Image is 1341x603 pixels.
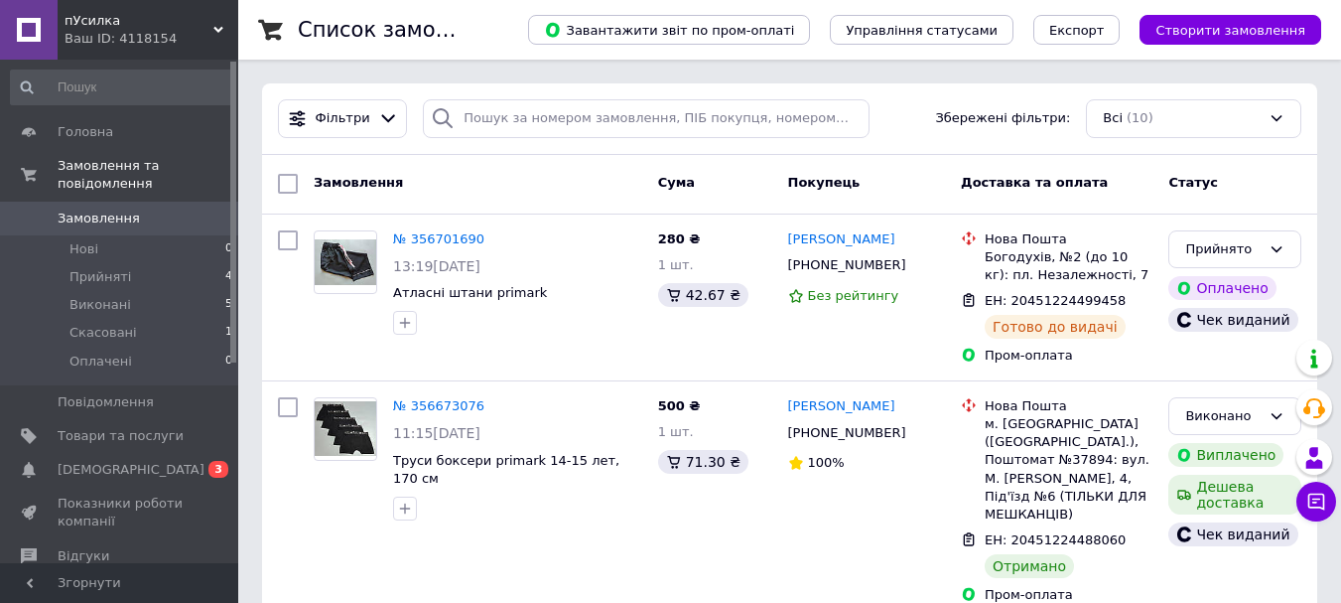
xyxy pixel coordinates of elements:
[658,424,694,439] span: 1 шт.
[985,554,1074,578] div: Отримано
[69,324,137,342] span: Скасовані
[69,353,132,371] span: Оплачені
[985,532,1126,547] span: ЕН: 20451224488060
[1103,109,1123,128] span: Всі
[10,70,234,105] input: Пошук
[961,175,1108,190] span: Доставка та оплата
[393,285,547,300] a: Атласні штани primark
[788,397,895,416] a: [PERSON_NAME]
[58,210,140,227] span: Замовлення
[1120,22,1321,37] a: Створити замовлення
[658,450,748,474] div: 71.30 ₴
[1168,308,1297,332] div: Чек виданий
[528,15,810,45] button: Завантажити звіт по пром-оплаті
[658,231,701,246] span: 280 ₴
[314,397,377,461] a: Фото товару
[58,495,184,530] span: Показники роботи компанії
[1185,406,1261,427] div: Виконано
[1049,23,1105,38] span: Експорт
[65,12,213,30] span: пУсилка
[225,353,232,371] span: 0
[298,18,499,42] h1: Список замовлень
[315,401,376,456] img: Фото товару
[393,425,480,441] span: 11:15[DATE]
[784,420,910,446] div: [PHONE_NUMBER]
[393,258,480,274] span: 13:19[DATE]
[58,461,204,479] span: [DEMOGRAPHIC_DATA]
[985,248,1152,284] div: Богодухів, №2 (до 10 кг): пл. Незалежності, 7
[846,23,998,38] span: Управління статусами
[808,288,899,303] span: Без рейтингу
[225,324,232,342] span: 1
[58,547,109,565] span: Відгуки
[544,21,794,39] span: Завантажити звіт по пром-оплаті
[58,393,154,411] span: Повідомлення
[985,347,1152,365] div: Пром-оплата
[1168,475,1301,515] div: Дешева доставка
[69,268,131,286] span: Прийняті
[65,30,238,48] div: Ваш ID: 4118154
[1033,15,1121,45] button: Експорт
[658,257,694,272] span: 1 шт.
[225,240,232,258] span: 0
[1168,276,1275,300] div: Оплачено
[985,315,1126,339] div: Готово до видачі
[393,398,484,413] a: № 356673076
[315,239,376,285] img: Фото товару
[423,99,869,138] input: Пошук за номером замовлення, ПІБ покупця, номером телефону, Email, номером накладної
[314,175,403,190] span: Замовлення
[1168,175,1218,190] span: Статус
[69,240,98,258] span: Нові
[784,252,910,278] div: [PHONE_NUMBER]
[788,230,895,249] a: [PERSON_NAME]
[1140,15,1321,45] button: Створити замовлення
[1296,482,1336,522] button: Чат з покупцем
[788,175,861,190] span: Покупець
[225,268,232,286] span: 4
[58,427,184,445] span: Товари та послуги
[658,283,748,307] div: 42.67 ₴
[830,15,1013,45] button: Управління статусами
[985,230,1152,248] div: Нова Пошта
[225,296,232,314] span: 5
[316,109,370,128] span: Фільтри
[58,157,238,193] span: Замовлення та повідомлення
[985,293,1126,308] span: ЕН: 20451224499458
[808,455,845,470] span: 100%
[658,175,695,190] span: Cума
[58,123,113,141] span: Головна
[985,415,1152,524] div: м. [GEOGRAPHIC_DATA] ([GEOGRAPHIC_DATA].), Поштомат №37894: вул. М. [PERSON_NAME], 4, Під'їзд №6 ...
[69,296,131,314] span: Виконані
[1185,239,1261,260] div: Прийнято
[314,230,377,294] a: Фото товару
[1127,110,1153,125] span: (10)
[658,398,701,413] span: 500 ₴
[393,453,619,487] a: Труси боксери primark 14-15 лет, 170 см
[1168,523,1297,546] div: Чек виданий
[1155,23,1305,38] span: Створити замовлення
[1168,443,1283,467] div: Виплачено
[393,231,484,246] a: № 356701690
[935,109,1070,128] span: Збережені фільтри:
[208,461,228,478] span: 3
[985,397,1152,415] div: Нова Пошта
